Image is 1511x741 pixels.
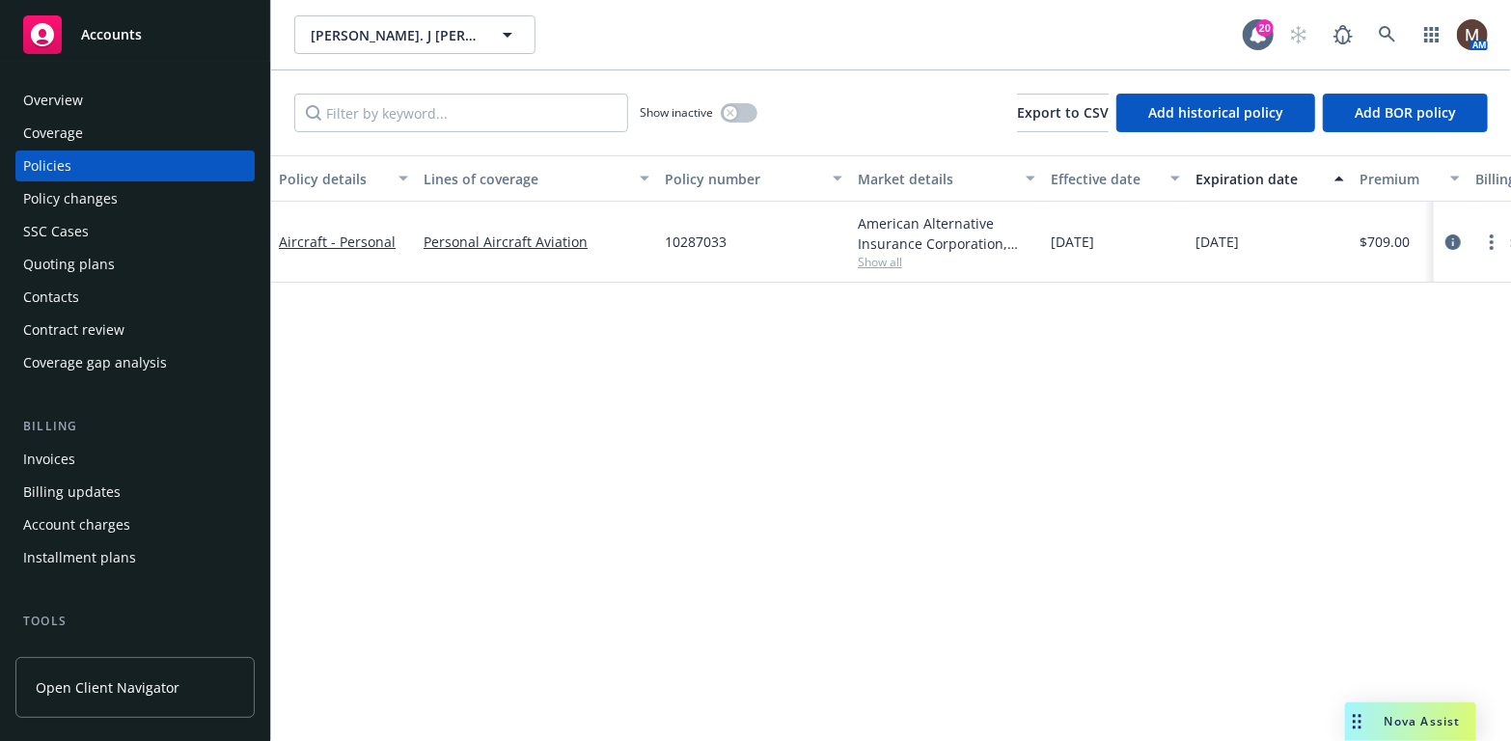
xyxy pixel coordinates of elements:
a: Invoices [15,444,255,475]
span: Nova Assist [1385,713,1461,729]
span: Export to CSV [1017,103,1109,122]
div: Policy details [279,169,387,189]
button: Expiration date [1188,155,1352,202]
div: Contract review [23,315,124,345]
div: Policy changes [23,183,118,214]
div: Coverage [23,118,83,149]
span: $709.00 [1360,232,1410,252]
button: Add BOR policy [1323,94,1488,132]
img: photo [1457,19,1488,50]
a: Report a Bug [1324,15,1362,54]
a: Installment plans [15,542,255,573]
a: Switch app [1413,15,1451,54]
span: Open Client Navigator [36,677,179,698]
div: Installment plans [23,542,136,573]
span: Add BOR policy [1355,103,1456,122]
div: Contacts [23,282,79,313]
div: Drag to move [1345,702,1369,741]
div: Manage files [23,639,105,670]
div: American Alternative Insurance Corporation, [GEOGRAPHIC_DATA] Re, Global Aerospace Inc [858,213,1035,254]
div: Billing [15,417,255,436]
span: Accounts [81,27,142,42]
div: Effective date [1051,169,1159,189]
div: Expiration date [1195,169,1323,189]
span: Add historical policy [1148,103,1283,122]
span: [PERSON_NAME]. J [PERSON_NAME] [311,25,478,45]
div: Tools [15,612,255,631]
button: Lines of coverage [416,155,657,202]
a: circleInformation [1442,231,1465,254]
input: Filter by keyword... [294,94,628,132]
a: Start snowing [1279,15,1318,54]
div: Account charges [23,509,130,540]
a: Manage files [15,639,255,670]
a: Contract review [15,315,255,345]
div: Billing updates [23,477,121,508]
button: Market details [850,155,1043,202]
div: Coverage gap analysis [23,347,167,378]
span: [DATE] [1051,232,1094,252]
a: Contacts [15,282,255,313]
div: Quoting plans [23,249,115,280]
a: more [1480,231,1503,254]
button: Export to CSV [1017,94,1109,132]
div: Market details [858,169,1014,189]
a: Personal Aircraft Aviation [424,232,649,252]
span: Show all [858,254,1035,270]
a: Policy changes [15,183,255,214]
span: Show inactive [640,104,713,121]
a: Quoting plans [15,249,255,280]
a: Coverage [15,118,255,149]
button: Effective date [1043,155,1188,202]
div: SSC Cases [23,216,89,247]
a: Accounts [15,8,255,62]
a: SSC Cases [15,216,255,247]
a: Account charges [15,509,255,540]
button: [PERSON_NAME]. J [PERSON_NAME] [294,15,536,54]
div: Lines of coverage [424,169,628,189]
button: Policy number [657,155,850,202]
button: Add historical policy [1116,94,1315,132]
span: [DATE] [1195,232,1239,252]
div: Premium [1360,169,1439,189]
div: 20 [1256,19,1274,37]
div: Policy number [665,169,821,189]
a: Overview [15,85,255,116]
a: Search [1368,15,1407,54]
a: Aircraft - Personal [279,233,396,251]
div: Overview [23,85,83,116]
a: Billing updates [15,477,255,508]
div: Invoices [23,444,75,475]
div: Policies [23,151,71,181]
button: Nova Assist [1345,702,1476,741]
span: 10287033 [665,232,727,252]
button: Policy details [271,155,416,202]
a: Policies [15,151,255,181]
a: Coverage gap analysis [15,347,255,378]
button: Premium [1352,155,1468,202]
